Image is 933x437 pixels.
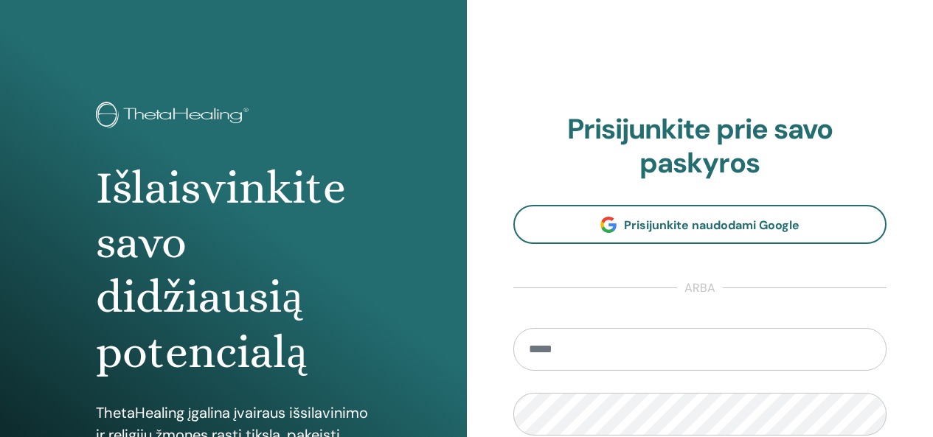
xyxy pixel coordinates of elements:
[513,205,887,244] a: Prisijunkite naudodami Google
[513,113,887,180] h2: Prisijunkite prie savo paskyros
[96,161,370,380] h1: Išlaisvinkite savo didžiausią potencialą
[624,217,800,233] span: Prisijunkite naudodami Google
[677,279,723,297] span: arba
